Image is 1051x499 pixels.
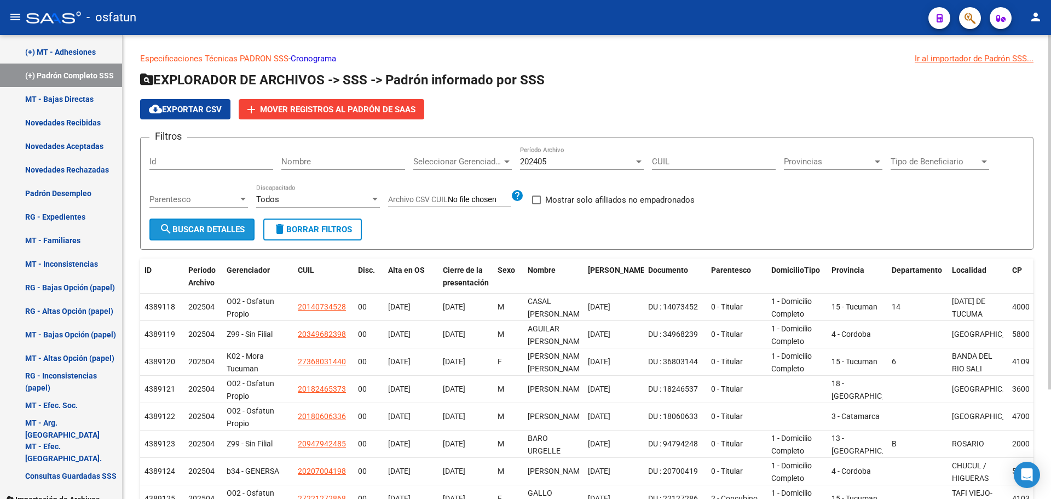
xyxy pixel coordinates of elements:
[528,434,561,468] span: BARO URGELLE LESLEI
[948,259,1008,295] datatable-header-cell: Localidad
[388,412,411,421] span: [DATE]
[298,439,346,448] span: 20947942485
[771,461,812,483] span: 1 - Domicilio Completo
[498,266,515,274] span: Sexo
[443,467,465,475] span: [DATE]
[298,357,346,366] span: 27368031440
[767,259,827,295] datatable-header-cell: DomicilioTipo
[159,222,172,236] mat-icon: search
[528,385,586,393] span: [PERSON_NAME]
[358,438,379,450] div: 00
[520,157,546,167] span: 202405
[245,103,258,116] mat-icon: add
[358,465,379,478] div: 00
[273,225,352,234] span: Borrar Filtros
[648,330,698,339] span: DU : 34968239
[443,385,465,393] span: [DATE]
[588,266,649,274] span: [PERSON_NAME].
[831,379,905,400] span: 18 - [GEOGRAPHIC_DATA]
[443,412,465,421] span: [DATE]
[298,266,314,274] span: CUIL
[227,439,273,448] span: Z99 - Sin Filial
[771,434,812,455] span: 1 - Domicilio Completo
[358,266,375,274] span: Disc.
[584,259,644,295] datatable-header-cell: Fecha Nac.
[184,259,222,295] datatable-header-cell: Período Archivo
[388,330,411,339] span: [DATE]
[188,412,215,421] span: 202504
[498,467,504,475] span: M
[707,259,767,295] datatable-header-cell: Parentesco
[388,357,411,366] span: [DATE]
[493,259,523,295] datatable-header-cell: Sexo
[291,54,336,64] a: Cronograma
[588,412,610,421] span: [DATE]
[227,266,270,274] span: Gerenciador
[528,266,556,274] span: Nombre
[511,189,524,202] mat-icon: help
[298,467,346,475] span: 20207004198
[188,302,215,311] span: 202504
[227,330,273,339] span: Z99 - Sin Filial
[1008,259,1041,295] datatable-header-cell: CP
[227,297,274,318] span: O02 - Osfatun Propio
[145,385,175,393] span: 4389121
[222,259,293,295] datatable-header-cell: Gerenciador
[711,385,743,393] span: 0 - Titular
[523,259,584,295] datatable-header-cell: Nombre
[384,259,438,295] datatable-header-cell: Alta en OS
[771,266,820,274] span: DomicilioTipo
[588,357,610,366] span: [DATE]
[1029,10,1042,24] mat-icon: person
[188,467,215,475] span: 202504
[239,99,424,119] button: Mover registros al PADRÓN de SAAS
[711,330,743,339] span: 0 - Titular
[159,225,245,234] span: Buscar Detalles
[86,5,136,30] span: - osfatun
[293,259,354,295] datatable-header-cell: CUIL
[140,72,545,88] span: EXPLORADOR DE ARCHIVOS -> SSS -> Padrón informado por SSS
[711,266,751,274] span: Parentesco
[9,10,22,24] mat-icon: menu
[831,467,871,475] span: 4 - Cordoba
[952,266,986,274] span: Localidad
[1012,383,1036,395] div: 3600
[358,328,379,341] div: 00
[528,352,586,373] span: [PERSON_NAME] [PERSON_NAME]
[388,385,411,393] span: [DATE]
[145,330,175,339] span: 4389119
[145,467,175,475] span: 4389124
[648,439,698,448] span: DU : 94794248
[140,53,1033,65] p: -
[438,259,493,295] datatable-header-cell: Cierre de la presentación
[1012,301,1036,313] div: 4000
[528,467,586,475] span: [PERSON_NAME]
[145,357,175,366] span: 4389120
[1012,410,1036,423] div: 4700
[443,266,489,287] span: Cierre de la presentación
[140,99,230,119] button: Exportar CSV
[149,194,238,204] span: Parentesco
[149,105,222,114] span: Exportar CSV
[443,357,465,366] span: [DATE]
[1012,266,1022,274] span: CP
[892,355,943,368] div: 6
[140,259,184,295] datatable-header-cell: ID
[952,330,1026,339] span: [GEOGRAPHIC_DATA]
[588,302,610,311] span: [DATE]
[711,439,743,448] span: 0 - Titular
[831,412,880,421] span: 3 - Catamarca
[388,195,448,204] span: Archivo CSV CUIL
[498,385,504,393] span: M
[388,467,411,475] span: [DATE]
[831,330,871,339] span: 4 - Cordoba
[648,266,688,274] span: Documento
[149,102,162,116] mat-icon: cloud_download
[952,412,1026,421] span: [GEOGRAPHIC_DATA]
[711,357,743,366] span: 0 - Titular
[588,385,610,393] span: [DATE]
[831,434,905,455] span: 13 - [GEOGRAPHIC_DATA]
[1012,355,1036,368] div: 4109
[1012,465,1036,478] div: 5805
[358,383,379,395] div: 00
